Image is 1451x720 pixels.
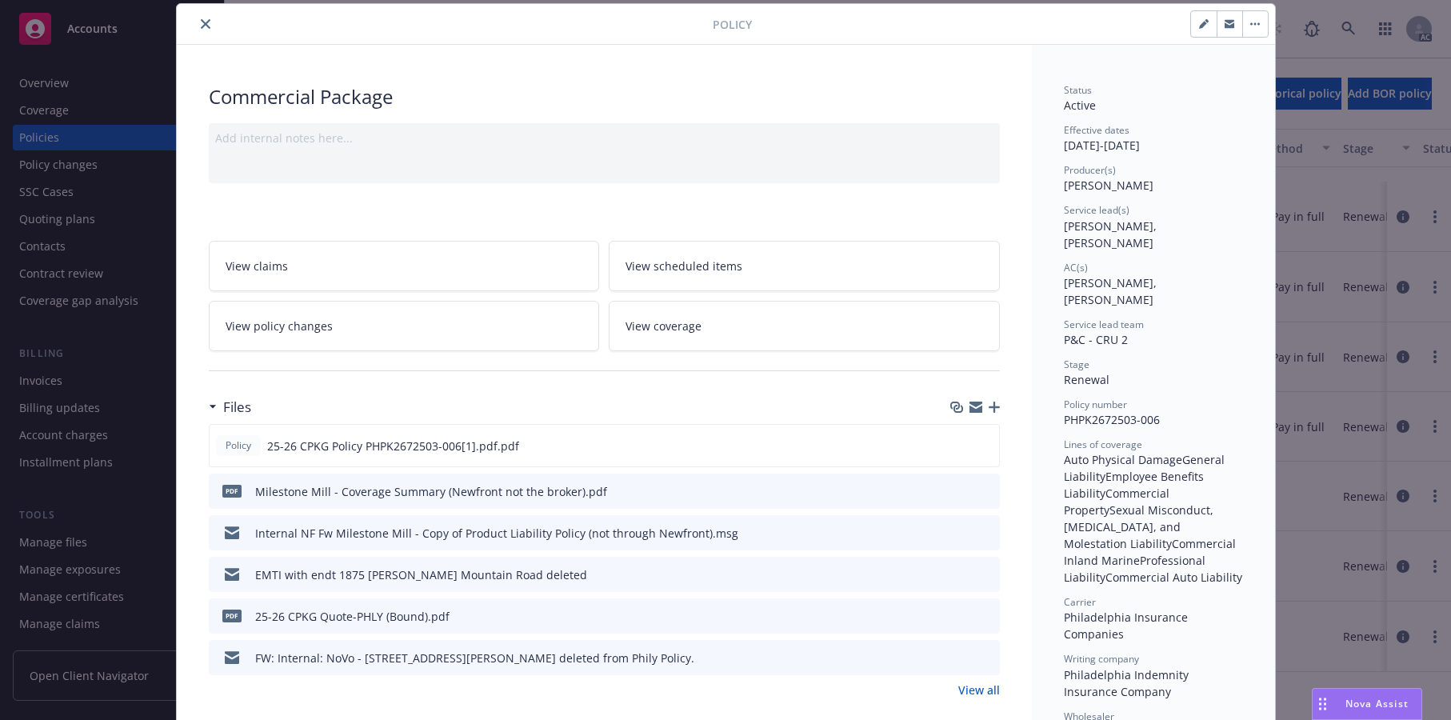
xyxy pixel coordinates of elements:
div: FW: Internal: NoVo - [STREET_ADDRESS][PERSON_NAME] deleted from Phily Policy. [255,650,694,666]
span: PHPK2672503-006 [1064,412,1160,427]
h3: Files [223,397,251,418]
button: Nova Assist [1312,688,1422,720]
span: pdf [222,610,242,622]
span: AC(s) [1064,261,1088,274]
span: 25-26 CPKG Policy PHPK2672503-006[1].pdf.pdf [267,438,519,454]
span: Philadelphia Insurance Companies [1064,610,1191,642]
span: Service lead team [1064,318,1144,331]
button: preview file [979,525,993,542]
span: P&C - CRU 2 [1064,332,1128,347]
span: Carrier [1064,595,1096,609]
span: Commercial Inland Marine [1064,536,1239,568]
button: close [196,14,215,34]
button: download file [953,483,966,500]
span: Writing company [1064,652,1139,666]
a: View scheduled items [609,241,1000,291]
div: [DATE] - [DATE] [1064,123,1243,154]
div: Files [209,397,251,418]
span: Renewal [1064,372,1109,387]
div: Commercial Package [209,83,1000,110]
button: preview file [979,650,993,666]
span: View scheduled items [626,258,742,274]
span: [PERSON_NAME], [PERSON_NAME] [1064,218,1160,250]
button: download file [953,525,966,542]
button: preview file [979,566,993,583]
span: Auto Physical Damage [1064,452,1182,467]
span: View claims [226,258,288,274]
a: View policy changes [209,301,600,351]
button: preview file [979,608,993,625]
span: Commercial Auto Liability [1105,570,1242,585]
span: Active [1064,98,1096,113]
a: View all [958,682,1000,698]
span: Lines of coverage [1064,438,1142,451]
span: View coverage [626,318,702,334]
span: Policy number [1064,398,1127,411]
button: preview file [978,438,993,454]
span: Philadelphia Indemnity Insurance Company [1064,667,1192,699]
span: Policy [222,438,254,453]
span: Producer(s) [1064,163,1116,177]
span: General Liability [1064,452,1228,484]
span: Status [1064,83,1092,97]
div: Milestone Mill - Coverage Summary (Newfront not the broker).pdf [255,483,607,500]
button: download file [953,566,966,583]
button: download file [953,650,966,666]
div: EMTI with endt 1875 [PERSON_NAME] Mountain Road deleted [255,566,587,583]
span: Employee Benefits Liability [1064,469,1207,501]
span: Stage [1064,358,1089,371]
a: View claims [209,241,600,291]
span: Professional Liability [1064,553,1209,585]
span: [PERSON_NAME], [PERSON_NAME] [1064,275,1160,307]
span: Sexual Misconduct, [MEDICAL_DATA], and Molestation Liability [1064,502,1217,551]
span: [PERSON_NAME] [1064,178,1153,193]
div: 25-26 CPKG Quote-PHLY (Bound).pdf [255,608,450,625]
span: Commercial Property [1064,486,1173,518]
a: View coverage [609,301,1000,351]
span: Service lead(s) [1064,203,1129,217]
button: preview file [979,483,993,500]
span: Nova Assist [1345,697,1409,710]
span: Policy [713,16,752,33]
div: Add internal notes here... [215,130,993,146]
button: download file [953,438,965,454]
span: View policy changes [226,318,333,334]
button: download file [953,608,966,625]
div: Drag to move [1313,689,1333,719]
span: pdf [222,485,242,497]
span: Effective dates [1064,123,1129,137]
div: Internal NF Fw Milestone Mill - Copy of Product Liability Policy (not through Newfront).msg [255,525,738,542]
